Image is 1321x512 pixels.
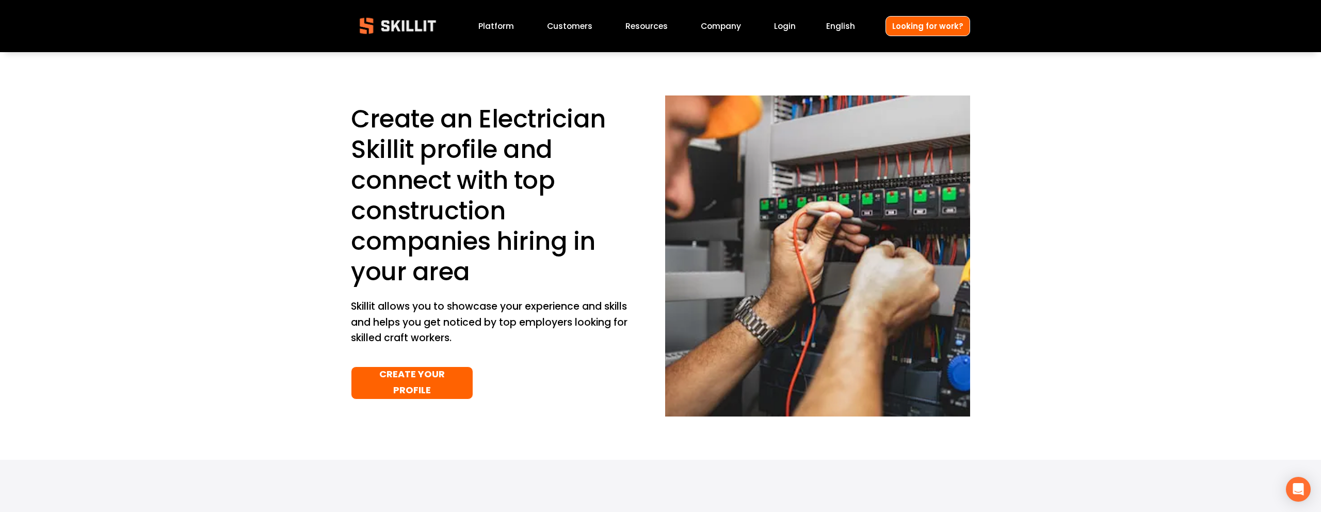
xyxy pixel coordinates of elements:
a: Login [774,19,796,33]
p: Skillit allows you to showcase your experience and skills and helps you get noticed by top employ... [351,299,630,346]
a: CREATE YOUR PROFILE [351,366,473,399]
div: language picker [826,19,855,33]
a: Looking for work? [885,16,970,36]
a: Platform [478,19,514,33]
div: Open Intercom Messenger [1286,477,1311,502]
a: Customers [547,19,592,33]
span: Resources [625,20,668,32]
a: Company [701,19,741,33]
span: English [826,20,855,32]
a: folder dropdown [625,19,668,33]
h1: Create an Electrician Skillit profile and connect with top construction companies hiring in your ... [351,104,630,287]
img: Skillit [351,10,445,41]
